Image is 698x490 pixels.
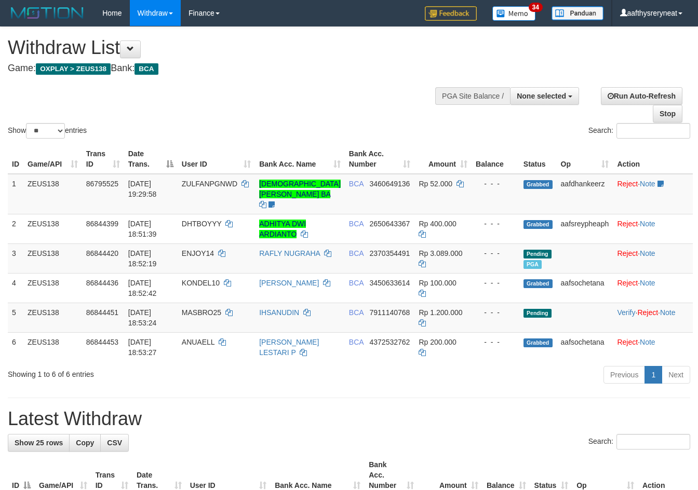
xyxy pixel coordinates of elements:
[349,220,364,228] span: BCA
[86,180,118,188] span: 86795525
[640,249,655,257] a: Note
[476,278,515,288] div: - - -
[255,144,345,174] th: Bank Acc. Name: activate to sort column ascending
[613,303,693,332] td: · ·
[349,279,364,287] span: BCA
[425,6,477,21] img: Feedback.jpg
[637,308,658,317] a: Reject
[8,243,23,273] td: 3
[82,144,124,174] th: Trans ID: activate to sort column ascending
[15,439,63,447] span: Show 25 rows
[603,366,645,384] a: Previous
[419,220,456,228] span: Rp 400.000
[617,279,638,287] a: Reject
[370,249,410,257] span: Copy 2370354491 to clipboard
[349,338,364,346] span: BCA
[588,434,690,450] label: Search:
[616,434,690,450] input: Search:
[523,250,552,258] span: Pending
[613,214,693,243] td: ·
[8,174,23,214] td: 1
[128,220,157,238] span: [DATE] 18:51:39
[182,338,214,346] span: ANUAELL
[370,220,410,228] span: Copy 2650643367 to clipboard
[640,279,655,287] a: Note
[8,303,23,332] td: 5
[345,144,415,174] th: Bank Acc. Number: activate to sort column ascending
[523,338,553,347] span: Grabbed
[135,63,158,75] span: BCA
[8,144,23,174] th: ID
[8,365,283,379] div: Showing 1 to 6 of 6 entries
[100,434,129,452] a: CSV
[370,338,410,346] span: Copy 4372532762 to clipboard
[435,87,510,105] div: PGA Site Balance /
[259,279,319,287] a: [PERSON_NAME]
[660,308,676,317] a: Note
[414,144,471,174] th: Amount: activate to sort column ascending
[529,3,543,12] span: 34
[23,273,82,303] td: ZEUS138
[662,366,690,384] a: Next
[616,123,690,139] input: Search:
[86,220,118,228] span: 86844399
[23,174,82,214] td: ZEUS138
[23,303,82,332] td: ZEUS138
[419,180,452,188] span: Rp 52.000
[476,337,515,347] div: - - -
[36,63,111,75] span: OXPLAY > ZEUS138
[23,144,82,174] th: Game/API: activate to sort column ascending
[259,338,319,357] a: [PERSON_NAME] LESTARI P
[8,123,87,139] label: Show entries
[617,338,638,346] a: Reject
[557,332,613,362] td: aafsochetana
[523,220,553,229] span: Grabbed
[76,439,94,447] span: Copy
[182,308,221,317] span: MASBRO25
[86,308,118,317] span: 86844451
[8,63,455,74] h4: Game: Bank:
[8,434,70,452] a: Show 25 rows
[588,123,690,139] label: Search:
[601,87,682,105] a: Run Auto-Refresh
[259,308,299,317] a: IHSANUDIN
[617,220,638,228] a: Reject
[419,308,462,317] span: Rp 1.200.000
[349,180,364,188] span: BCA
[640,220,655,228] a: Note
[8,332,23,362] td: 6
[523,260,542,269] span: Marked by aafnoeunsreypich
[8,409,690,429] h1: Latest Withdraw
[613,273,693,303] td: ·
[8,214,23,243] td: 2
[492,6,536,21] img: Button%20Memo.svg
[617,180,638,188] a: Reject
[128,308,157,327] span: [DATE] 18:53:24
[349,308,364,317] span: BCA
[370,308,410,317] span: Copy 7911140768 to clipboard
[557,174,613,214] td: aafdhankeerz
[640,180,655,188] a: Note
[419,279,456,287] span: Rp 100.000
[107,439,122,447] span: CSV
[182,249,214,257] span: ENJOY14
[472,144,519,174] th: Balance
[8,273,23,303] td: 4
[128,180,157,198] span: [DATE] 19:29:58
[86,279,118,287] span: 86844436
[523,279,553,288] span: Grabbed
[23,243,82,273] td: ZEUS138
[517,92,566,100] span: None selected
[370,180,410,188] span: Copy 3460649136 to clipboard
[23,332,82,362] td: ZEUS138
[476,179,515,189] div: - - -
[523,180,553,189] span: Grabbed
[86,338,118,346] span: 86844453
[8,5,87,21] img: MOTION_logo.png
[476,248,515,258] div: - - -
[8,37,455,58] h1: Withdraw List
[557,144,613,174] th: Op: activate to sort column ascending
[557,273,613,303] td: aafsochetana
[259,220,306,238] a: ADHITYA DWI ARDIANTO
[128,279,157,297] span: [DATE] 18:52:42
